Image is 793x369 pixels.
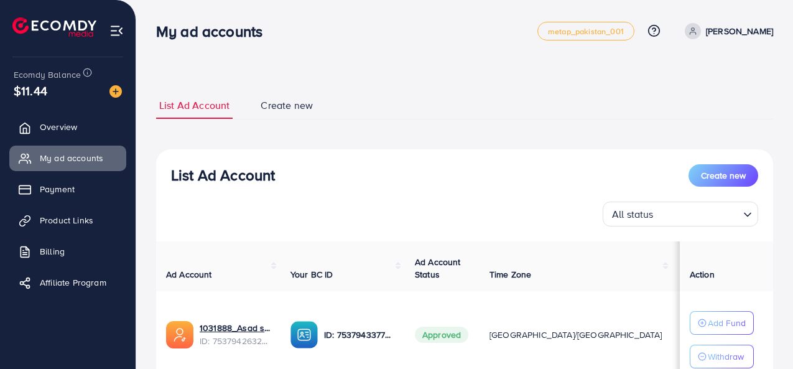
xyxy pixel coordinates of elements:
a: Payment [9,177,126,202]
span: $11.44 [14,82,47,100]
span: Payment [40,183,75,195]
button: Withdraw [690,345,754,368]
a: Billing [9,239,126,264]
button: Add Fund [690,311,754,335]
p: Add Fund [708,315,746,330]
img: image [109,85,122,98]
a: My ad accounts [9,146,126,170]
input: Search for option [657,203,738,223]
span: metap_pakistan_001 [548,27,624,35]
span: My ad accounts [40,152,103,164]
div: Search for option [603,202,758,227]
span: List Ad Account [159,98,230,113]
span: ID: 7537942632723562504 [200,335,271,347]
p: [PERSON_NAME] [706,24,773,39]
img: ic-ads-acc.e4c84228.svg [166,321,193,348]
span: Affiliate Program [40,276,106,289]
div: <span class='underline'>1031888_Asad shah 2_1755064281276</span></br>7537942632723562504 [200,322,271,347]
h3: List Ad Account [171,166,275,184]
a: [PERSON_NAME] [680,23,773,39]
span: Create new [261,98,313,113]
span: Ad Account [166,268,212,281]
span: Create new [701,169,746,182]
a: Product Links [9,208,126,233]
h3: My ad accounts [156,22,272,40]
span: [GEOGRAPHIC_DATA]/[GEOGRAPHIC_DATA] [489,329,662,341]
span: Time Zone [489,268,531,281]
a: 1031888_Asad shah 2_1755064281276 [200,322,271,334]
img: menu [109,24,124,38]
img: logo [12,17,96,37]
button: Create new [689,164,758,187]
span: All status [610,205,656,223]
span: Your BC ID [290,268,333,281]
span: Overview [40,121,77,133]
span: Approved [415,327,468,343]
span: Ecomdy Balance [14,68,81,81]
span: Action [690,268,715,281]
p: Withdraw [708,349,744,364]
span: Billing [40,245,65,258]
a: metap_pakistan_001 [537,22,634,40]
a: Overview [9,114,126,139]
span: Product Links [40,214,93,227]
span: Ad Account Status [415,256,461,281]
img: ic-ba-acc.ded83a64.svg [290,321,318,348]
p: ID: 7537943377279549456 [324,327,395,342]
a: Affiliate Program [9,270,126,295]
